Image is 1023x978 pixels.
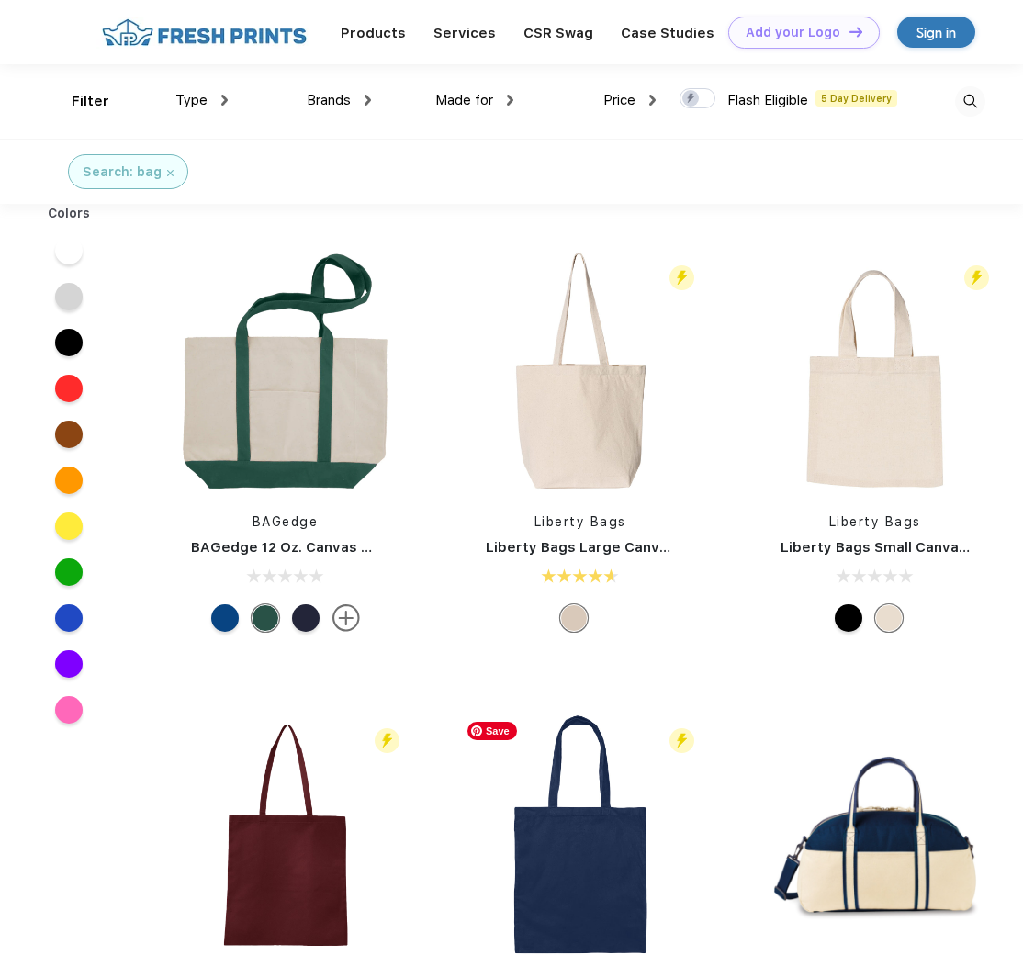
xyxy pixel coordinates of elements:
[332,604,360,632] img: more.svg
[835,604,862,632] div: Black
[433,25,496,41] a: Services
[815,90,897,107] span: 5 Day Delivery
[669,265,694,290] img: flash_active_toggle.svg
[486,539,713,556] a: Liberty Bags Large Canvas Tote
[96,17,312,49] img: fo%20logo%202.webp
[341,25,406,41] a: Products
[221,95,228,106] img: dropdown.png
[753,713,997,957] img: func=resize&h=266
[458,250,703,494] img: func=resize&h=266
[560,604,588,632] div: Natural
[458,713,703,957] img: func=resize&h=266
[467,722,517,740] span: Save
[72,91,109,112] div: Filter
[163,250,408,494] img: func=resize&h=266
[727,92,808,108] span: Flash Eligible
[191,539,431,556] a: BAGedge 12 Oz. Canvas Boat Tote
[175,92,208,108] span: Type
[649,95,656,106] img: dropdown.png
[365,95,371,106] img: dropdown.png
[753,250,997,494] img: func=resize&h=266
[829,514,921,529] a: Liberty Bags
[669,728,694,753] img: flash_active_toggle.svg
[897,17,975,48] a: Sign in
[603,92,635,108] span: Price
[435,92,493,108] span: Made for
[167,170,174,176] img: filter_cancel.svg
[875,604,903,632] div: Natural
[849,27,862,37] img: DT
[507,95,513,106] img: dropdown.png
[964,265,989,290] img: flash_active_toggle.svg
[83,163,162,182] div: Search: bag
[252,604,279,632] div: Natural Forest
[746,25,840,40] div: Add your Logo
[211,604,239,632] div: Natural Royal
[34,204,105,223] div: Colors
[916,22,956,43] div: Sign in
[307,92,351,108] span: Brands
[253,514,319,529] a: BAGedge
[375,728,399,753] img: flash_active_toggle.svg
[534,514,626,529] a: Liberty Bags
[523,25,593,41] a: CSR Swag
[781,539,1004,556] a: Liberty Bags Small Canvas Tote
[292,604,320,632] div: Natural Navy
[163,713,408,957] img: func=resize&h=266
[955,86,985,117] img: desktop_search.svg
